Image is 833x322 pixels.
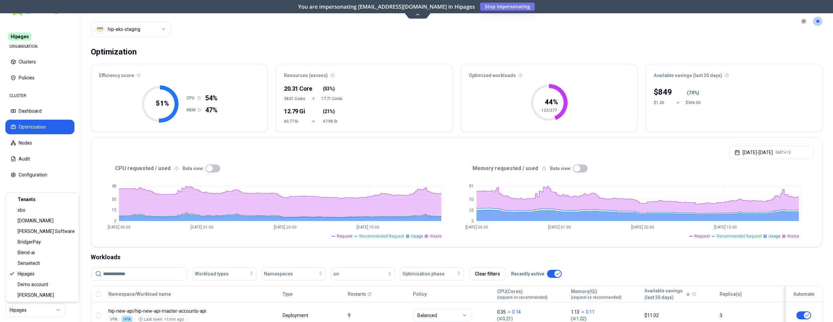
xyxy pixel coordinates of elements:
[18,239,41,245] span: BridgerPay
[18,217,54,224] span: [DOMAIN_NAME]
[7,194,77,205] div: Tenants
[18,270,35,277] span: Hipages
[18,260,40,267] span: Sensetech
[18,292,54,298] span: [PERSON_NAME]
[18,207,25,213] span: xbo
[18,249,35,256] span: Blend-ai
[18,281,48,288] span: Demo account
[18,228,75,235] span: [PERSON_NAME] Software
